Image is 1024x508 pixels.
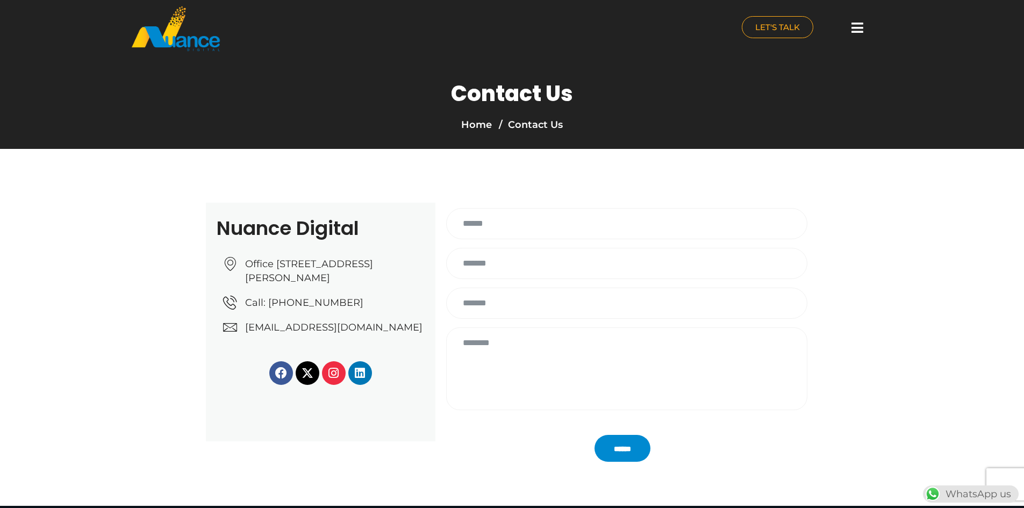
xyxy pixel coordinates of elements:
img: WhatsApp [924,485,941,503]
h1: Contact Us [451,81,573,106]
img: nuance-qatar_logo [131,5,221,52]
form: Contact form [441,208,813,436]
a: Call: [PHONE_NUMBER] [223,296,425,310]
a: Home [461,119,492,131]
a: [EMAIL_ADDRESS][DOMAIN_NAME] [223,320,425,334]
a: nuance-qatar_logo [131,5,507,52]
div: WhatsApp us [923,485,1019,503]
span: Call: [PHONE_NUMBER] [242,296,363,310]
span: LET'S TALK [755,23,800,31]
h2: Nuance Digital [217,219,425,238]
li: Contact Us [496,117,563,132]
a: Office [STREET_ADDRESS][PERSON_NAME] [223,257,425,285]
span: Office [STREET_ADDRESS][PERSON_NAME] [242,257,425,285]
a: LET'S TALK [742,16,813,38]
span: [EMAIL_ADDRESS][DOMAIN_NAME] [242,320,423,334]
a: WhatsAppWhatsApp us [923,488,1019,500]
